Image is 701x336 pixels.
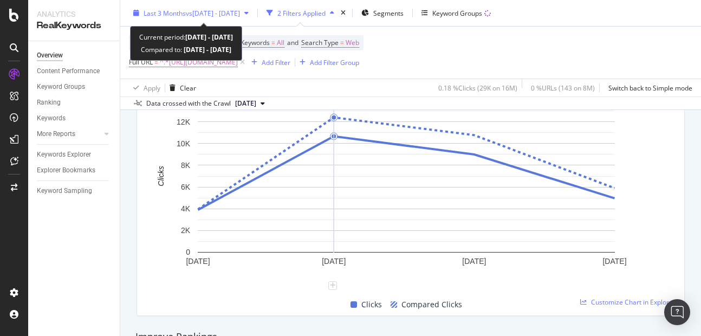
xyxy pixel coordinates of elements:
a: Ranking [37,97,112,108]
div: Ranking [37,97,61,108]
div: Overview [37,50,63,61]
span: and [287,38,298,47]
button: Segments [357,4,408,22]
a: Customize Chart in Explorer [580,298,676,307]
span: = [154,57,158,67]
div: 2 Filters Applied [277,8,326,17]
div: Keywords [37,113,66,124]
div: Keyword Groups [432,8,482,17]
div: Explorer Bookmarks [37,165,95,176]
text: [DATE] [462,257,486,266]
span: Compared Clicks [401,298,462,311]
button: Switch back to Simple mode [604,79,692,96]
a: Overview [37,50,112,61]
button: Add Filter Group [295,56,359,69]
button: Clear [165,79,196,96]
b: [DATE] - [DATE] [182,45,231,54]
text: [DATE] [186,257,210,266]
text: 2K [181,226,191,235]
a: Content Performance [37,66,112,77]
div: Keyword Sampling [37,185,92,197]
text: 10K [177,139,191,147]
text: 12K [177,117,191,126]
div: More Reports [37,128,75,140]
button: Add Filter [247,56,290,69]
button: Apply [129,79,160,96]
span: 2025 Sep. 1st [235,99,256,108]
a: Keywords Explorer [37,149,112,160]
div: Apply [144,83,160,92]
span: Clicks [361,298,382,311]
div: RealKeywords [37,20,111,32]
span: Web [346,35,359,50]
span: Last 3 Months [144,8,186,17]
span: = [271,38,275,47]
text: 8K [181,161,191,170]
text: 4K [181,204,191,213]
span: Keywords [241,38,270,47]
text: [DATE] [602,257,626,266]
span: Full URL [129,57,153,67]
div: Content Performance [37,66,100,77]
div: Keywords Explorer [37,149,91,160]
div: Keyword Groups [37,81,85,93]
svg: A chart. [146,94,667,286]
div: Current period: [139,31,233,43]
div: plus [328,281,337,290]
text: Clicks [157,166,165,186]
a: Keyword Groups [37,81,112,93]
span: Search Type [301,38,339,47]
div: 0.18 % Clicks ( 29K on 16M ) [438,83,517,92]
span: vs [DATE] - [DATE] [186,8,240,17]
span: All [277,35,284,50]
text: 0 [186,248,190,256]
button: 2 Filters Applied [262,4,339,22]
div: Switch back to Simple mode [608,83,692,92]
div: Data crossed with the Crawl [146,99,231,108]
div: Open Intercom Messenger [664,299,690,325]
a: Keywords [37,113,112,124]
span: ^.*[URL][DOMAIN_NAME] [160,55,238,70]
button: Keyword Groups [417,4,495,22]
span: = [340,38,344,47]
span: Segments [373,8,404,17]
div: Add Filter Group [310,57,359,67]
button: Last 3 Monthsvs[DATE] - [DATE] [129,4,253,22]
span: Customize Chart in Explorer [591,298,676,307]
a: Explorer Bookmarks [37,165,112,176]
a: Keyword Sampling [37,185,112,197]
button: [DATE] [231,97,269,110]
div: Compared to: [141,43,231,56]
b: [DATE] - [DATE] [185,33,233,42]
div: Analytics [37,9,111,20]
text: 6K [181,183,191,191]
text: [DATE] [322,257,346,266]
div: Add Filter [262,57,290,67]
div: times [339,8,348,18]
div: 0 % URLs ( 143 on 8M ) [531,83,595,92]
a: More Reports [37,128,101,140]
div: Clear [180,83,196,92]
